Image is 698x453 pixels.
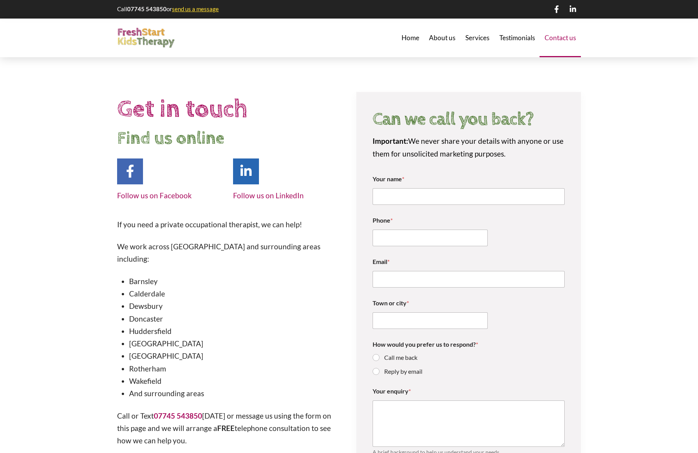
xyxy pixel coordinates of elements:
[117,240,342,266] p: We work across [GEOGRAPHIC_DATA] and surrounding areas including:
[373,175,565,182] label: Your name
[465,34,489,41] span: Services
[380,368,422,376] label: Reply by email
[373,387,565,395] label: Your enquiry
[117,218,342,231] p: If you need a private occupational therapist, we can help!
[129,313,342,325] li: Doncaster
[402,34,419,41] span: Home
[373,258,565,265] label: Email
[117,191,192,200] a: Follow us on Facebook
[424,19,461,57] a: About us
[117,126,342,151] h2: Find us online
[499,34,535,41] span: Testimonials
[117,28,175,48] img: FreshStart Kids Therapy logo
[373,136,408,145] strong: Important:
[373,341,478,348] legend: How would you prefer us to respond?
[129,300,342,312] li: Dewsbury
[129,375,342,387] li: Wakefield
[380,354,417,362] label: Call me back
[373,216,565,224] label: Phone
[373,109,564,129] h2: Can we call you back?
[540,19,581,57] a: Contact us
[545,34,576,41] span: Contact us
[172,5,219,12] a: send us a message
[429,34,455,41] span: About us
[217,424,235,433] strong: FREE
[373,299,565,307] label: Town or city
[127,5,167,12] strong: 07745 543850
[129,288,342,300] li: Calderdale
[373,135,565,160] p: We never share your details with anyone or use them for unsolicited marketing purposes.
[129,387,342,400] li: And surrounding areas
[117,92,342,126] p: Get in touch
[494,19,540,57] a: Testimonials
[129,275,342,288] li: Barnsley
[117,5,220,13] p: Call or
[117,410,342,447] p: Call or Text [DATE] or message us using the form on this page and we will arrange a telephone con...
[129,325,342,337] li: Huddersfield
[154,411,202,420] a: 07745 543850
[233,191,304,200] a: Follow us on LinkedIn
[460,19,494,57] a: Services
[397,19,424,57] a: Home
[129,337,342,350] li: [GEOGRAPHIC_DATA]
[129,350,342,362] li: [GEOGRAPHIC_DATA]
[129,363,342,375] li: Rotherham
